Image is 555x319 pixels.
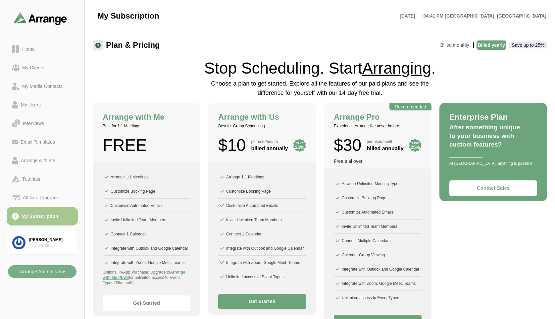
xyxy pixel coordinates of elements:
[7,40,78,58] a: Home
[14,12,67,25] img: arrangeai-name-small-logo.4d2b8aee.svg
[103,199,190,213] li: Customize Automated Emails
[218,123,306,129] p: Best for Group Scheduling
[7,58,78,77] a: My Clients
[29,243,72,248] div: XYZ Media
[7,133,78,151] a: Email Templates
[103,123,190,129] p: Best for 1:1 Meetings
[106,40,160,50] span: Plan & Pricing
[218,227,306,241] li: Connect 1 Calendar
[367,139,403,145] small: per user/month
[97,11,159,21] span: My Subscription
[218,270,306,284] li: Unlimited access to Event Types
[8,265,76,278] button: Arrange An Interview
[103,111,190,123] h2: Arrange with Me
[334,234,422,248] li: Connect Multiple Calendars
[449,160,537,166] p: At [GEOGRAPHIC_DATA], anything is possible.
[334,177,422,191] li: Arrange Unlimited Meeting Types
[7,77,78,96] a: My Media Contacts
[103,213,190,227] li: Invite Unlimited Team Members
[218,184,306,199] li: Customize Booking Page
[20,175,43,183] div: Tutorials
[411,145,420,149] p: 25%
[400,12,419,20] p: [DATE]
[103,256,190,270] li: Integrate with Zoom, Google Meet, Teams
[18,101,43,109] div: My Users
[449,180,537,196] button: Contact Sales
[103,270,190,286] p: Optional In-App Purchase: Upgrade to for unlimited access to Event Types ($6/month).
[20,194,60,202] div: Affiliate Program
[509,42,547,48] p: Save up to 25%
[7,231,78,255] a: [PERSON_NAME]XYZ Media
[29,237,72,243] div: [PERSON_NAME]
[7,114,78,133] a: Interviews
[334,220,422,234] li: Invite Unlimited Team Members
[389,103,431,110] div: Recommended
[19,212,61,220] div: My Subscription
[103,295,190,311] button: Get Started
[130,296,163,310] a: Get Started
[218,133,246,158] strong: $10
[7,188,78,207] a: Affiliate Program
[103,170,190,184] li: Arrange 1:1 Meetings
[334,277,422,291] li: Integrate with Zoom, Google Meet, Teams
[218,111,306,123] h2: Arrange with Us
[334,205,422,220] li: Customize Automated Emails
[7,207,78,225] a: My Subscription
[218,213,306,227] li: Invite Unlimited Team Members
[18,138,58,146] div: Email Templates
[334,133,361,158] strong: $30
[295,142,304,145] p: save
[103,241,190,256] li: Integrate with Outlook and Google Calendar
[295,145,304,149] p: 25%
[93,60,547,76] h1: Stop Scheduling. Start .
[20,45,37,53] div: Home
[449,111,537,123] h2: Enterprise Plan
[439,40,470,50] p: Billed monthly
[411,142,420,145] p: save
[367,145,403,153] span: billed annually
[218,170,306,184] li: Arrange 1:1 Meetings
[20,82,65,90] div: My Media Contacts
[334,123,422,129] p: Experience Arrange like never before
[20,119,47,127] div: Interviews
[20,265,65,278] b: Arrange An Interview
[218,294,306,309] button: Get Started
[449,123,537,149] h3: After something unique to your business with custom features?
[334,191,422,205] li: Customize Booking Page
[362,59,431,77] span: Arranging
[7,151,78,170] a: Arrange with me
[7,170,78,188] a: Tutorials
[477,40,507,50] p: Billed yearly
[334,248,422,262] li: Calendar Group Viewing
[251,139,288,145] small: per user/month
[103,184,190,199] li: Customize Booking Page
[334,111,422,123] h2: Arrange Pro
[20,64,47,72] div: My Clients
[334,158,422,164] p: Free trial over
[419,12,546,20] p: 04:41 PM [GEOGRAPHIC_DATA], [GEOGRAPHIC_DATA]
[7,96,78,114] a: My Users
[218,256,306,270] li: Integrate with Zoom, Google Meet, Teams
[103,133,147,158] strong: FREE
[334,262,422,277] li: Integrate with Outlook and Google Calendar
[334,291,422,305] li: Unlimited access to Event Types
[251,145,288,153] span: billed annually
[218,241,306,256] li: Integrate with Outlook and Google Calendar
[103,227,190,241] li: Connect 1 Calendar
[218,199,306,213] li: Customize Automated Emails
[18,157,58,164] div: Arrange with me
[206,79,433,97] p: Choose a plan to get started. Explore all the features of our paid plans and see the difference f...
